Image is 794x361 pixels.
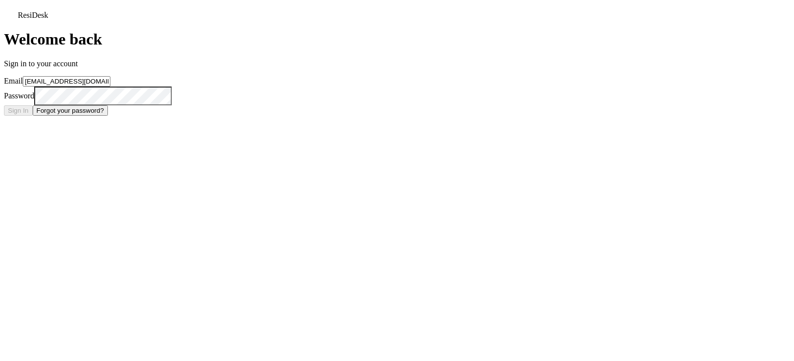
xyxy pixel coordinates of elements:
button: Forgot your password? [33,105,108,116]
label: Email [4,77,23,85]
img: ResiDesk Logo [4,4,18,18]
h1: Welcome back [4,30,790,48]
label: Password [4,91,34,100]
input: name@example.com [23,76,110,87]
p: Sign in to your account [4,59,790,68]
span: ResiDesk [18,11,48,19]
button: Sign In [4,105,33,116]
